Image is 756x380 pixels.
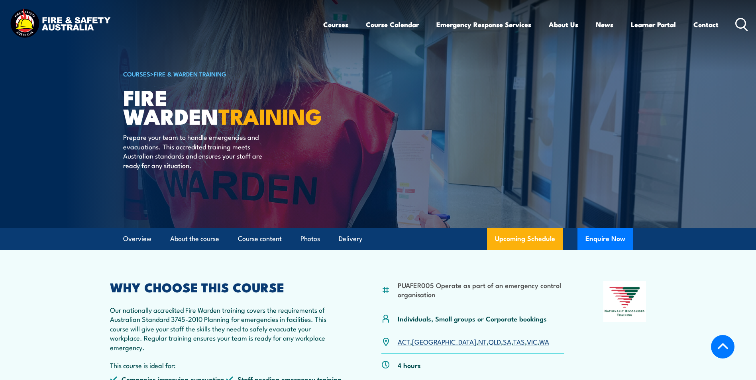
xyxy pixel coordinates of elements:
h1: Fire Warden [123,88,320,125]
button: Enquire Now [577,228,633,250]
a: News [596,14,613,35]
a: COURSES [123,69,150,78]
a: Emergency Response Services [436,14,531,35]
a: Overview [123,228,151,249]
p: 4 hours [398,360,421,370]
a: Course content [238,228,282,249]
a: NT [478,337,487,346]
a: Fire & Warden Training [154,69,226,78]
a: WA [539,337,549,346]
a: Courses [323,14,348,35]
h6: > [123,69,320,78]
a: About Us [549,14,578,35]
a: Course Calendar [366,14,419,35]
p: This course is ideal for: [110,360,343,370]
a: ACT [398,337,410,346]
p: , , , , , , , [398,337,549,346]
a: [GEOGRAPHIC_DATA] [412,337,476,346]
a: QLD [489,337,501,346]
img: Nationally Recognised Training logo. [603,281,646,322]
strong: TRAINING [218,99,322,132]
a: Upcoming Schedule [487,228,563,250]
a: VIC [527,337,537,346]
p: Individuals, Small groups or Corporate bookings [398,314,547,323]
a: Contact [693,14,719,35]
a: About the course [170,228,219,249]
a: SA [503,337,511,346]
li: PUAFER005 Operate as part of an emergency control organisation [398,280,565,299]
h2: WHY CHOOSE THIS COURSE [110,281,343,292]
a: Photos [300,228,320,249]
a: Delivery [339,228,362,249]
p: Prepare your team to handle emergencies and evacuations. This accredited training meets Australia... [123,132,269,170]
a: Learner Portal [631,14,676,35]
p: Our nationally accredited Fire Warden training covers the requirements of Australian Standard 374... [110,305,343,352]
a: TAS [513,337,525,346]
